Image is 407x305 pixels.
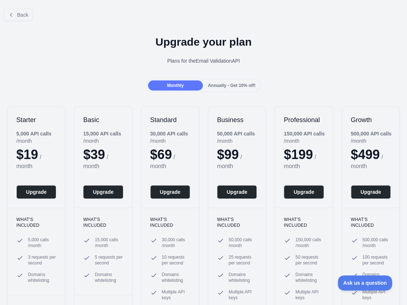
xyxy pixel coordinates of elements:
[28,272,56,283] span: Domains whitelisting
[362,289,391,301] span: Multiple API keys
[162,289,190,301] span: Multiple API keys
[229,272,257,283] span: Domains whitelisting
[229,289,257,301] span: Multiple API keys
[95,272,123,283] span: Domains whitelisting
[295,289,324,301] span: Multiple API keys
[295,272,324,283] span: Domains whitelisting
[362,272,391,283] span: Domains whitelisting
[162,272,190,283] span: Domains whitelisting
[338,275,392,291] iframe: Toggle Customer Support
